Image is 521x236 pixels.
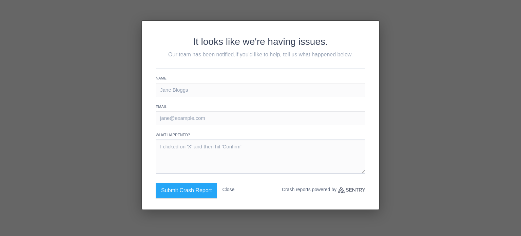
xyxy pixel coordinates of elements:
input: Jane Bloggs [156,83,365,97]
input: jane@example.com [156,111,365,125]
button: Submit Crash Report [156,183,217,198]
p: Our team has been notified. [156,51,365,59]
h2: It looks like we're having issues. [156,35,365,49]
label: Name [156,75,365,81]
p: Crash reports powered by [282,183,365,197]
a: Sentry [338,187,365,193]
label: Email [156,104,365,110]
span: If you'd like to help, tell us what happened below. [235,52,353,57]
button: Close [222,183,234,197]
label: What happened? [156,132,365,138]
